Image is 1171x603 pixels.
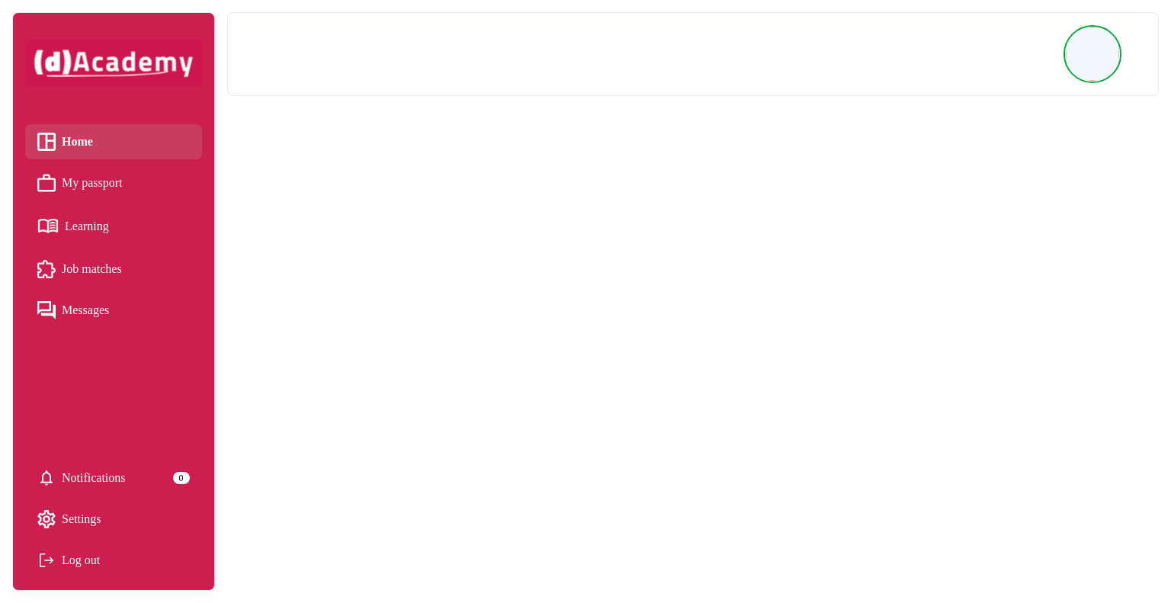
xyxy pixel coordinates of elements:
[37,549,190,572] div: Log out
[37,260,56,278] img: Job matches icon
[37,301,56,319] img: Messages icon
[65,215,109,238] span: Learning
[37,213,190,239] a: Learning iconLearning
[37,174,56,192] img: My passport icon
[37,213,59,239] img: Learning icon
[62,130,93,153] span: Home
[37,551,56,569] img: Log out
[62,467,126,489] span: Notifications
[62,508,101,531] span: Settings
[37,510,56,528] img: setting
[1066,27,1119,81] img: Profile
[37,172,190,194] a: My passport iconMy passport
[37,133,56,151] img: Home icon
[62,172,123,194] span: My passport
[62,299,109,322] span: Messages
[25,40,202,86] img: dAcademy
[37,130,190,153] a: Home iconHome
[37,299,190,322] a: Messages iconMessages
[173,472,190,484] div: 0
[62,258,122,281] span: Job matches
[37,469,56,487] img: setting
[37,258,190,281] a: Job matches iconJob matches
